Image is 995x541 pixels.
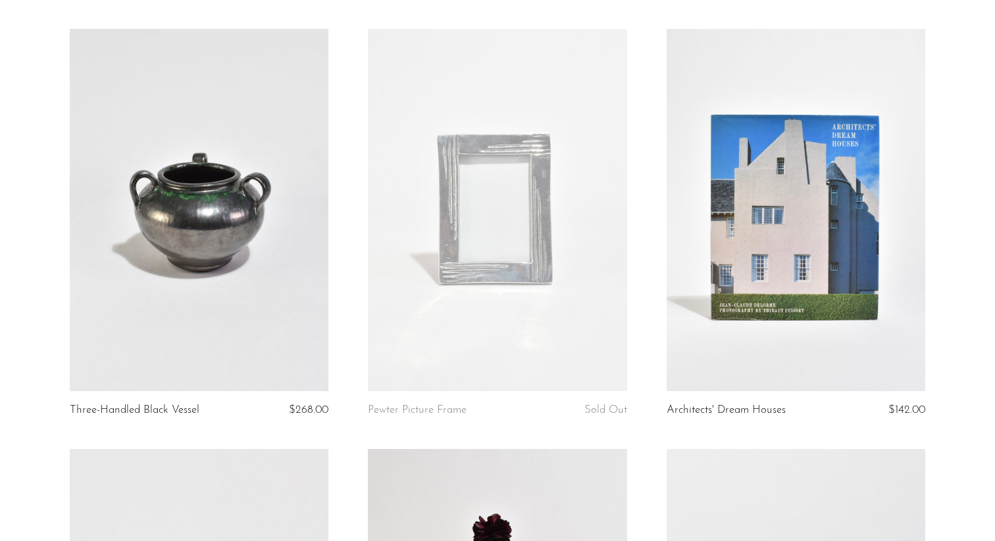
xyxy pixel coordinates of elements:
a: Architects' Dream Houses [667,404,786,416]
span: $142.00 [888,404,925,415]
span: Sold Out [584,404,627,415]
a: Three-Handled Black Vessel [70,404,199,416]
a: Pewter Picture Frame [368,404,467,416]
span: $268.00 [289,404,328,415]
